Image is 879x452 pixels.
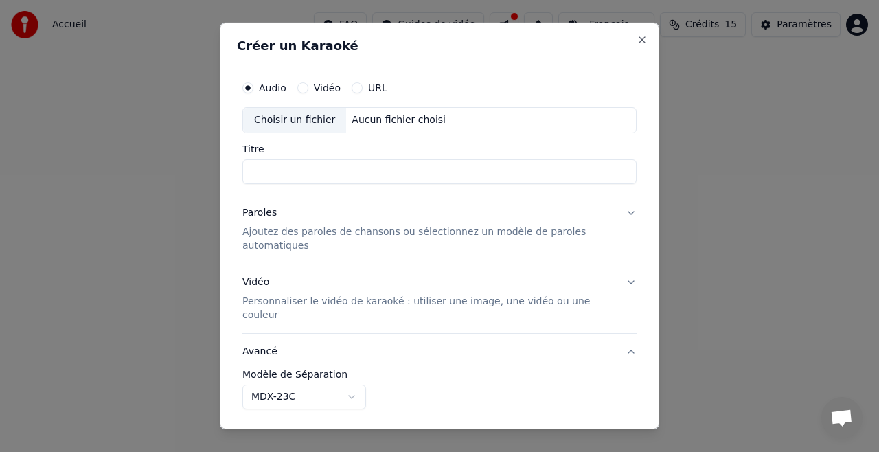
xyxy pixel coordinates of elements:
div: Paroles [242,206,277,220]
div: Vidéo [242,275,615,322]
p: Ajoutez des paroles de chansons ou sélectionnez un modèle de paroles automatiques [242,225,615,253]
button: VidéoPersonnaliser le vidéo de karaoké : utiliser une image, une vidéo ou une couleur [242,264,637,333]
label: Audio [259,83,286,93]
div: Choisir un fichier [243,108,346,133]
button: Avancé [242,334,637,370]
h2: Créer un Karaoké [237,40,642,52]
button: ParolesAjoutez des paroles de chansons ou sélectionnez un modèle de paroles automatiques [242,195,637,264]
label: Titre [242,144,637,154]
p: Personnaliser le vidéo de karaoké : utiliser une image, une vidéo ou une couleur [242,295,615,322]
div: Aucun fichier choisi [346,113,451,127]
label: Modèle de Séparation [242,370,637,379]
div: Avancé [242,370,637,420]
label: URL [368,83,387,93]
label: Vidéo [314,83,341,93]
